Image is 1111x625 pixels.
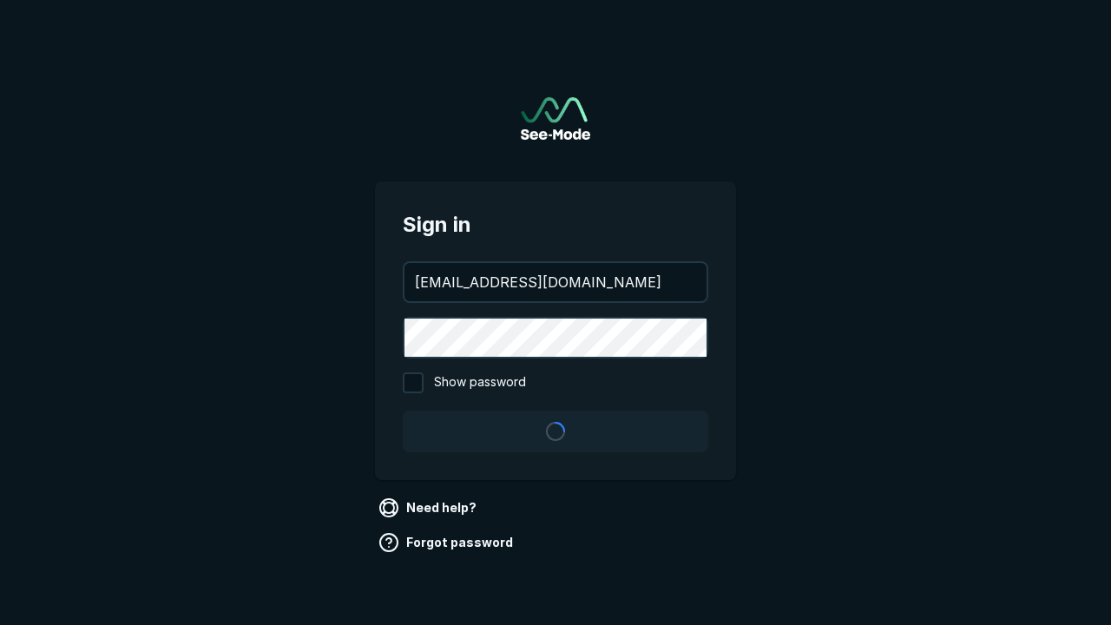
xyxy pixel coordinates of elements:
a: Need help? [375,494,483,522]
span: Sign in [403,209,708,240]
input: your@email.com [404,263,707,301]
img: See-Mode Logo [521,97,590,140]
span: Show password [434,372,526,393]
a: Forgot password [375,529,520,556]
a: Go to sign in [521,97,590,140]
